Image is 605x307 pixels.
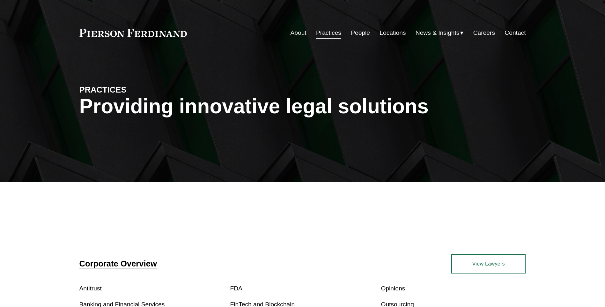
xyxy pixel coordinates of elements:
[381,285,405,292] a: Opinions
[79,85,191,95] h4: PRACTICES
[79,259,157,268] a: Corporate Overview
[351,27,370,39] a: People
[316,27,341,39] a: Practices
[79,95,526,118] h1: Providing innovative legal solutions
[291,27,306,39] a: About
[380,27,406,39] a: Locations
[451,254,526,273] a: View Lawyers
[416,27,460,39] span: News & Insights
[230,285,242,292] a: FDA
[505,27,526,39] a: Contact
[79,285,102,292] a: Antitrust
[473,27,495,39] a: Careers
[416,27,464,39] a: folder dropdown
